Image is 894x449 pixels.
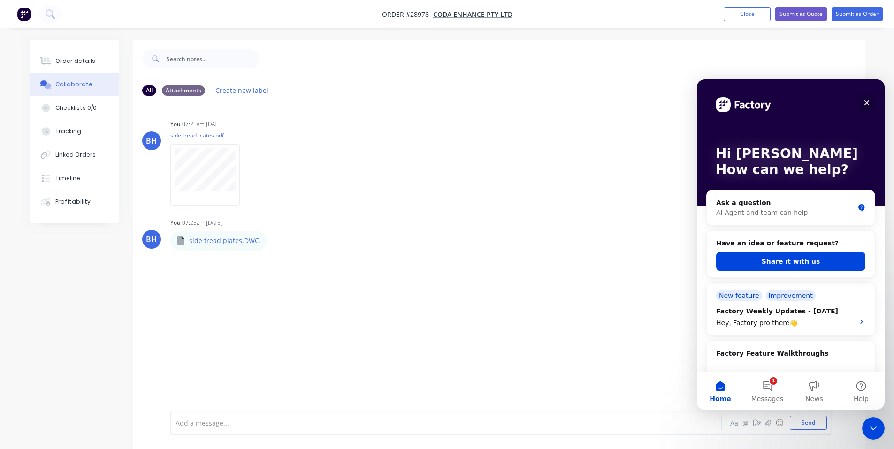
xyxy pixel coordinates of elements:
[775,7,827,21] button: Submit as Quote
[30,190,119,213] button: Profitability
[724,7,771,21] button: Close
[382,10,433,19] span: Order #28978 -
[170,120,180,129] div: You
[55,174,80,183] div: Timeline
[182,219,222,227] div: 07:25am [DATE]
[862,417,885,440] iframe: Intercom live chat
[433,10,512,19] a: Coda Enhance Pty Ltd
[146,234,157,245] div: BH
[55,104,97,112] div: Checklists 0/0
[167,49,260,68] input: Search notes...
[30,120,119,143] button: Tracking
[17,7,31,21] img: Factory
[55,151,96,159] div: Linked Orders
[55,57,95,65] div: Order details
[55,198,91,206] div: Profitability
[832,7,883,21] button: Submit as Order
[30,49,119,73] button: Order details
[146,135,157,146] div: BH
[30,73,119,96] button: Collaborate
[697,79,885,410] iframe: Intercom live chat
[170,131,249,139] p: side tread plates.pdf
[55,127,81,136] div: Tracking
[30,167,119,190] button: Timeline
[790,416,827,430] button: Send
[142,85,156,96] div: All
[211,84,274,97] button: Create new label
[740,417,751,428] button: @
[162,85,205,96] div: Attachments
[55,80,92,89] div: Collaborate
[182,120,222,129] div: 07:25am [DATE]
[170,219,180,227] div: You
[774,417,785,428] button: ☺
[189,236,260,245] p: side tread plates.DWG
[30,96,119,120] button: Checklists 0/0
[729,417,740,428] button: Aa
[30,143,119,167] button: Linked Orders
